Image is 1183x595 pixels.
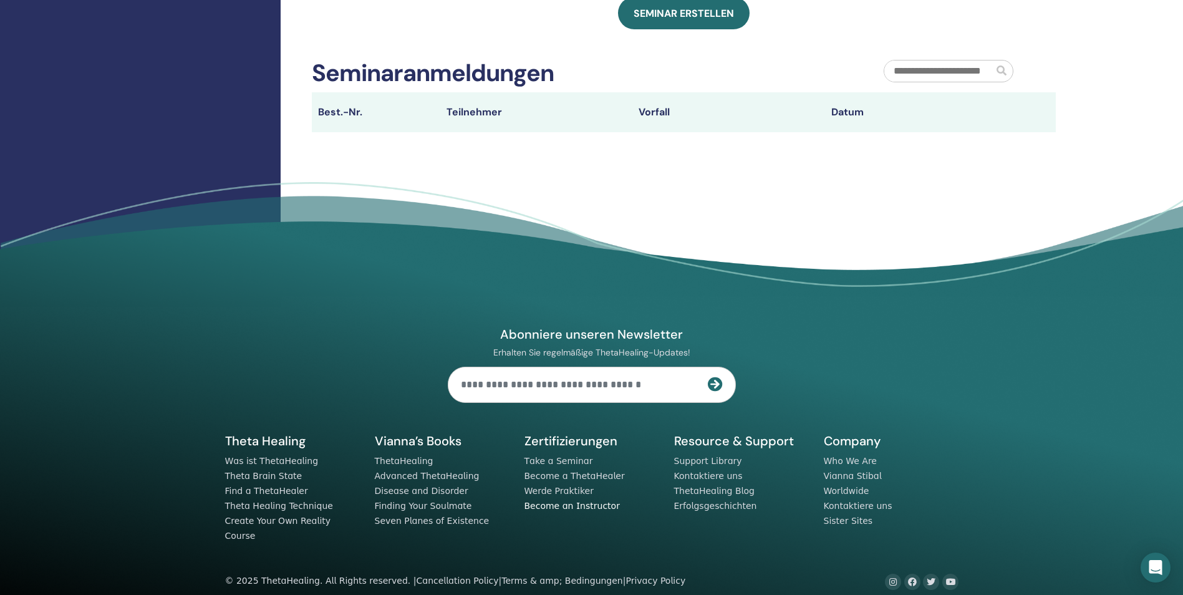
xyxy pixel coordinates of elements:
[440,92,632,132] th: Teilnehmer
[416,576,498,586] a: Cancellation Policy
[375,501,472,511] a: Finding Your Soulmate
[448,326,736,342] h4: Abonniere unseren Newsletter
[674,456,742,466] a: Support Library
[225,486,308,496] a: Find a ThetaHealer
[674,471,743,481] a: Kontaktiere uns
[375,486,468,496] a: Disease and Disorder
[824,456,877,466] a: Who We Are
[674,501,757,511] a: Erfolgsgeschichten
[674,486,755,496] a: ThetaHealing Blog
[625,576,685,586] a: Privacy Policy
[225,433,360,449] h5: Theta Healing
[375,516,490,526] a: Seven Planes of Existence
[825,92,1017,132] th: Datum
[1141,553,1171,583] div: Open Intercom Messenger
[824,471,882,481] a: Vianna Stibal
[524,501,620,511] a: Become an Instructor
[824,516,873,526] a: Sister Sites
[524,433,659,449] h5: Zertifizierungen
[448,347,736,358] p: Erhalten Sie regelmäßige ThetaHealing-Updates!
[824,433,958,449] h5: Company
[634,7,734,20] span: Seminar erstellen
[375,433,509,449] h5: Vianna’s Books
[312,59,554,88] h2: Seminaranmeldungen
[225,516,331,541] a: Create Your Own Reality Course
[375,471,480,481] a: Advanced ThetaHealing
[824,486,869,496] a: Worldwide
[824,501,892,511] a: Kontaktiere uns
[632,92,824,132] th: Vorfall
[674,433,809,449] h5: Resource & Support
[524,471,625,481] a: Become a ThetaHealer
[225,574,686,589] div: © 2025 ThetaHealing. All Rights reserved. | | |
[225,471,302,481] a: Theta Brain State
[375,456,433,466] a: ThetaHealing
[501,576,623,586] a: Terms & amp; Bedingungen
[312,92,440,132] th: Best.-Nr.
[225,456,319,466] a: Was ist ThetaHealing
[524,456,593,466] a: Take a Seminar
[524,486,594,496] a: Werde Praktiker
[225,501,333,511] a: Theta Healing Technique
